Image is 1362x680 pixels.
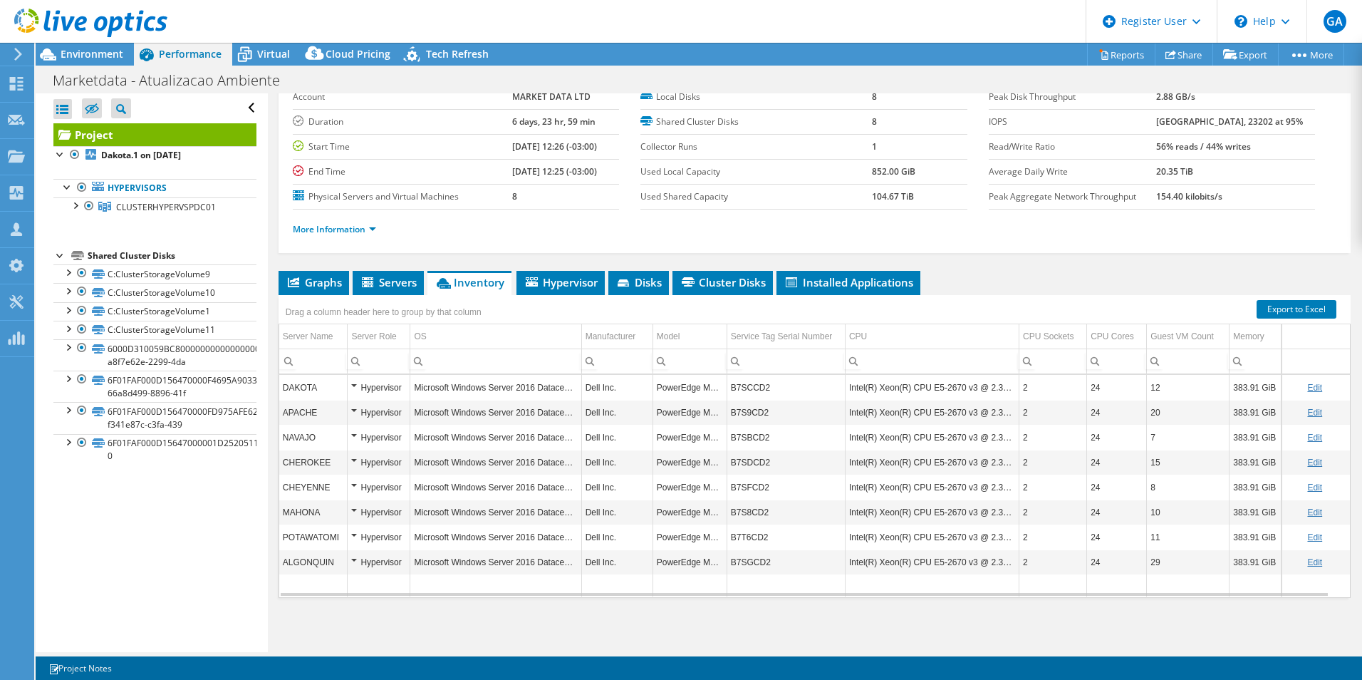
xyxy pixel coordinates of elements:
td: Column Model, Filter cell [653,349,727,374]
span: GA [1324,10,1346,33]
td: Column CPU Sockets, Value 2 [1019,475,1087,500]
span: Cluster Disks [680,275,766,289]
label: Peak Aggregate Network Throughput [989,190,1156,204]
td: Service Tag Serial Number Column [727,324,845,349]
td: Column Memory, Filter cell [1230,349,1282,374]
td: Column Guest VM Count, Value 8 [1147,475,1230,500]
td: Column OS, Value Microsoft Windows Server 2016 Datacenter [410,525,581,550]
b: [GEOGRAPHIC_DATA], 23202 at 95% [1156,115,1303,128]
td: Column CPU Sockets, Value 2 [1019,400,1087,425]
td: Manufacturer Column [581,324,653,349]
td: Column OS, Value Microsoft Windows Server 2016 Datacenter [410,550,581,575]
td: Column OS, Value Microsoft Windows Server 2016 Datacenter [410,425,581,450]
td: Column Manufacturer, Value Dell Inc. [581,450,653,475]
td: Column Manufacturer, Value Dell Inc. [581,525,653,550]
label: Account [293,90,512,104]
td: Column Server Role, Value Hypervisor [348,550,410,575]
td: Column Manufacturer, Value Dell Inc. [581,500,653,525]
div: Data grid [279,295,1351,598]
b: 852.00 GiB [872,165,915,177]
td: Column Memory, Value 383.91 GiB [1230,500,1282,525]
b: 154.40 kilobits/s [1156,190,1222,202]
td: Column CPU Cores, Value 24 [1087,525,1147,550]
label: IOPS [989,115,1156,129]
a: C:ClusterStorageVolume9 [53,264,256,283]
td: Column Service Tag Serial Number, Value B7SGCD2 [727,550,845,575]
b: [DATE] 12:25 (-03:00) [512,165,597,177]
td: Column CPU, Value Intel(R) Xeon(R) CPU E5-2670 v3 @ 2.30GHz [845,400,1019,425]
a: Edit [1307,383,1322,393]
a: Project [53,123,256,146]
a: More [1278,43,1344,66]
a: Edit [1307,458,1322,468]
a: Reports [1087,43,1155,66]
td: Column Manufacturer, Value Dell Inc. [581,550,653,575]
a: C:ClusterStorageVolume10 [53,283,256,302]
td: Column OS, Value Microsoft Windows Server 2016 Datacenter [410,500,581,525]
b: 8 [872,91,877,103]
div: Memory [1233,328,1264,345]
label: Average Daily Write [989,165,1156,179]
td: Column OS, Value Microsoft Windows Server 2016 Datacenter [410,400,581,425]
div: Hypervisor [351,479,406,496]
span: Hypervisor [524,275,598,289]
td: Column Guest VM Count, Value 11 [1147,525,1230,550]
td: Column Server Name, Value CHEYENNE [279,475,348,500]
td: Column Guest VM Count, Value 15 [1147,450,1230,475]
td: Column CPU Cores, Value 24 [1087,500,1147,525]
td: Column Manufacturer, Value Dell Inc. [581,400,653,425]
span: Servers [360,275,417,289]
td: Column Guest VM Count, Filter cell [1147,349,1230,374]
td: Column Manufacturer, Value Dell Inc. [581,375,653,400]
div: CPU Sockets [1023,328,1074,345]
td: Column Server Name, Value DAKOTA [279,375,348,400]
a: Edit [1307,508,1322,517]
td: Column Model, Value PowerEdge M630 [653,525,727,550]
td: Column CPU, Value Intel(R) Xeon(R) CPU E5-2670 v3 @ 2.30GHz [845,425,1019,450]
a: 6F01FAF000D15647000001D252051174-0 [53,434,256,465]
div: Hypervisor [351,529,406,546]
td: Column CPU Sockets, Value 2 [1019,500,1087,525]
td: Column CPU, Value Intel(R) Xeon(R) CPU E5-2670 v3 @ 2.30GHz [845,500,1019,525]
label: Read/Write Ratio [989,140,1156,154]
span: Tech Refresh [426,47,489,61]
td: Column Memory, Value 383.91 GiB [1230,475,1282,500]
span: Virtual [257,47,290,61]
td: Column CPU Cores, Value 24 [1087,375,1147,400]
span: Performance [159,47,222,61]
td: Column OS, Filter cell [410,349,581,374]
div: Model [657,328,680,345]
label: Duration [293,115,512,129]
td: Column Server Role, Value Hypervisor [348,375,410,400]
div: Hypervisor [351,379,406,396]
td: Column Service Tag Serial Number, Value B7S9CD2 [727,400,845,425]
td: Column Memory, Value 383.91 GiB [1230,550,1282,575]
td: Server Role Column [348,324,410,349]
div: Manufacturer [586,328,636,345]
td: Column Server Role, Value Hypervisor [348,525,410,550]
a: 6F01FAF000D156470000F4695A90335B-66a8d499-8896-41f [53,371,256,402]
td: Column Manufacturer, Filter cell [581,349,653,374]
td: Column Server Role, Value Hypervisor [348,425,410,450]
a: Edit [1307,483,1322,493]
label: Local Disks [640,90,872,104]
span: Graphs [286,275,342,289]
a: 6F01FAF000D156470000FD975AFE6249-f341e87c-c3fa-439 [53,402,256,433]
td: Column CPU, Value Intel(R) Xeon(R) CPU E5-2670 v3 @ 2.30GHz [845,375,1019,400]
td: Column CPU Cores, Value 24 [1087,425,1147,450]
div: OS [414,328,426,345]
label: Physical Servers and Virtual Machines [293,190,512,204]
b: 1 [872,140,877,153]
td: Column Model, Value PowerEdge M630 [653,450,727,475]
td: Column Model, Value PowerEdge M630 [653,400,727,425]
label: Start Time [293,140,512,154]
label: Collector Runs [640,140,872,154]
td: Column CPU, Filter cell [845,349,1019,374]
td: Column CPU, Value Intel(R) Xeon(R) CPU E5-2670 v3 @ 2.30GHz [845,450,1019,475]
td: Column OS, Value Microsoft Windows Server 2016 Datacenter [410,475,581,500]
span: Inventory [435,275,504,289]
td: Column CPU Cores, Value 24 [1087,450,1147,475]
td: Column Server Role, Value Hypervisor [348,475,410,500]
b: 2.88 GB/s [1156,91,1195,103]
a: C:ClusterStorageVolume11 [53,321,256,339]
